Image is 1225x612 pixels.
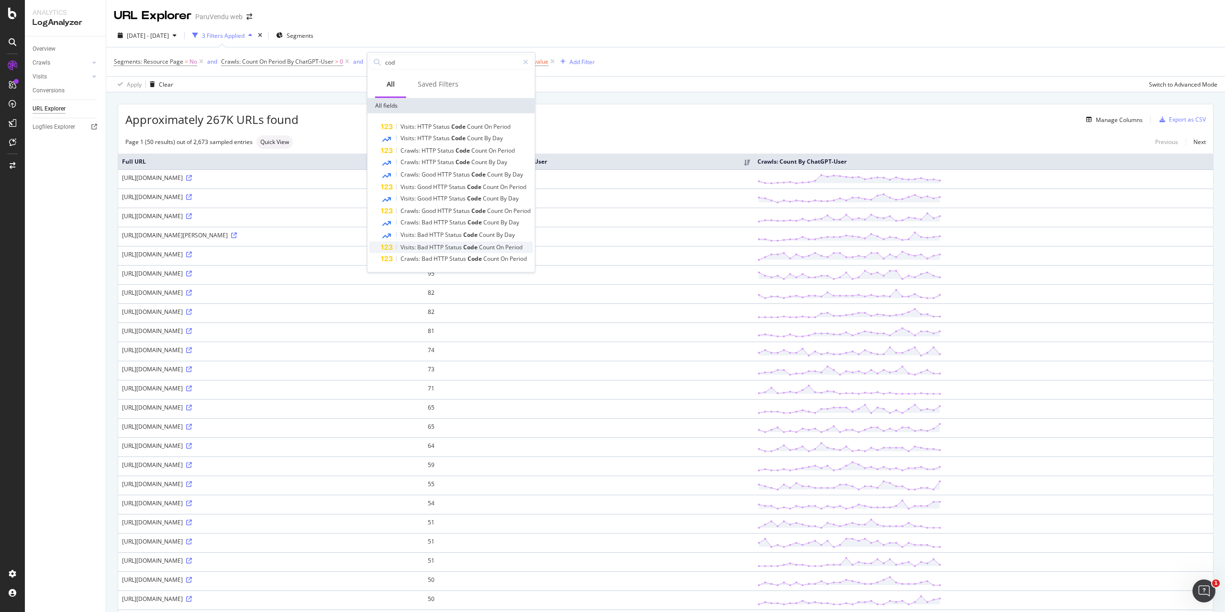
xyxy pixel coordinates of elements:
[445,231,463,239] span: Status
[417,183,433,191] span: Good
[417,122,433,131] span: HTTP
[122,327,420,335] div: [URL][DOMAIN_NAME]
[449,218,468,226] span: Status
[246,13,252,20] div: arrow-right-arrow-left
[1156,112,1206,127] button: Export as CSV
[122,384,420,392] div: [URL][DOMAIN_NAME]
[114,77,142,92] button: Apply
[468,255,483,263] span: Code
[114,8,191,24] div: URL Explorer
[453,170,471,178] span: Status
[340,55,343,68] span: 0
[33,17,98,28] div: LogAnalyzer
[463,243,479,251] span: Code
[500,183,509,191] span: On
[424,380,754,399] td: 71
[433,194,449,202] span: HTTP
[33,58,89,68] a: Crawls
[424,418,754,437] td: 65
[501,255,510,263] span: On
[33,86,99,96] a: Conversions
[422,207,437,215] span: Good
[424,476,754,495] td: 55
[33,58,50,68] div: Crawls
[424,265,754,284] td: 95
[424,246,754,265] td: 96
[422,255,434,263] span: Bad
[504,231,515,239] span: Day
[401,158,422,166] span: Crawls:
[483,218,501,226] span: Count
[272,28,317,43] button: Segments
[467,194,483,202] span: Code
[492,134,503,142] span: Day
[33,44,56,54] div: Overview
[471,158,489,166] span: Count
[497,158,507,166] span: Day
[453,207,471,215] span: Status
[125,111,299,128] span: Approximately 267K URLs found
[433,122,451,131] span: Status
[456,146,471,155] span: Code
[260,139,289,145] span: Quick View
[498,146,515,155] span: Period
[401,183,417,191] span: Visits:
[437,170,453,178] span: HTTP
[467,122,484,131] span: Count
[114,28,180,43] button: [DATE] - [DATE]
[417,194,433,202] span: Good
[451,122,467,131] span: Code
[1186,135,1206,149] a: Next
[202,32,245,40] div: 3 Filters Applied
[122,480,420,488] div: [URL][DOMAIN_NAME]
[449,194,467,202] span: Status
[401,146,422,155] span: Crawls:
[122,595,420,603] div: [URL][DOMAIN_NAME]
[424,514,754,533] td: 51
[483,194,500,202] span: Count
[463,231,479,239] span: Code
[353,57,363,66] button: and
[122,576,420,584] div: [URL][DOMAIN_NAME]
[221,57,334,66] span: Crawls: Count On Period By ChatGPT-User
[484,134,492,142] span: By
[401,134,417,142] span: Visits:
[401,122,417,131] span: Visits:
[122,423,420,431] div: [URL][DOMAIN_NAME]
[189,28,256,43] button: 3 Filters Applied
[207,57,217,66] button: and
[118,154,424,169] th: Full URL: activate to sort column ascending
[401,243,417,251] span: Visits:
[387,79,395,89] div: All
[114,57,183,66] span: Segments: Resource Page
[509,183,526,191] span: Period
[401,231,417,239] span: Visits:
[122,308,420,316] div: [URL][DOMAIN_NAME]
[479,243,496,251] span: Count
[424,208,754,227] td: 158
[451,134,467,142] span: Code
[122,442,420,450] div: [URL][DOMAIN_NAME]
[424,189,754,208] td: 215
[33,122,75,132] div: Logfiles Explorer
[493,122,511,131] span: Period
[122,250,420,258] div: [URL][DOMAIN_NAME]
[429,231,445,239] span: HTTP
[122,461,420,469] div: [URL][DOMAIN_NAME]
[287,32,313,40] span: Segments
[433,134,451,142] span: Status
[122,518,420,526] div: [URL][DOMAIN_NAME]
[256,135,293,149] div: neutral label
[449,183,467,191] span: Status
[487,207,504,215] span: Count
[185,57,188,66] span: =
[424,437,754,456] td: 64
[501,218,509,226] span: By
[504,207,513,215] span: On
[471,170,487,178] span: Code
[424,154,754,169] th: Crawls: Count On Period By ChatGPT-User: activate to sort column ascending
[424,284,754,303] td: 82
[483,255,501,263] span: Count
